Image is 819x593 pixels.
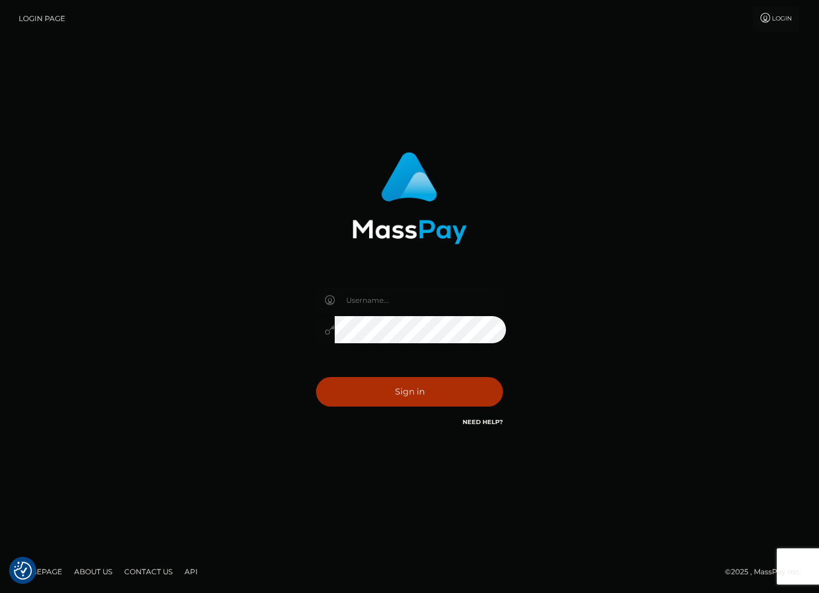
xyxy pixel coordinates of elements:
[180,562,203,581] a: API
[119,562,177,581] a: Contact Us
[753,6,798,31] a: Login
[316,377,503,407] button: Sign in
[14,562,32,580] button: Consent Preferences
[725,565,810,579] div: © 2025 , MassPay Inc.
[14,562,32,580] img: Revisit consent button
[69,562,117,581] a: About Us
[352,152,467,244] img: MassPay Login
[463,418,503,426] a: Need Help?
[19,6,65,31] a: Login Page
[335,287,506,314] input: Username...
[13,562,67,581] a: Homepage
